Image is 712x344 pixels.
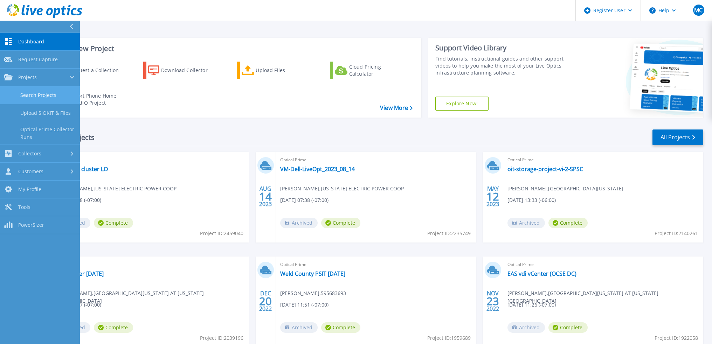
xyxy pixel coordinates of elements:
span: Request Capture [18,56,58,63]
span: Customers [18,168,43,175]
span: Project ID: 1959689 [427,334,471,342]
div: Cloud Pricing Calculator [349,63,405,77]
a: Download Collector [143,62,221,79]
span: Collectors [18,150,41,157]
a: oit-storage-project-vi-2-SPSC [507,166,583,173]
div: DEC 2022 [259,288,272,314]
h3: Start a New Project [50,45,412,52]
span: MC [694,7,703,13]
span: Optical Prime [507,156,699,164]
a: All Projects [652,129,703,145]
span: Dashboard [18,38,44,45]
span: [PERSON_NAME] , [GEOGRAPHIC_DATA][US_STATE] [507,185,623,192]
a: AZ stretch cluster LO [53,166,108,173]
span: [DATE] 11:26 (-07:00) [507,301,556,309]
span: [PERSON_NAME] , 595683693 [280,289,346,297]
span: [PERSON_NAME] , [US_STATE] ELECTRIC POWER COOP [53,185,177,192]
div: Support Video Library [435,43,576,52]
span: Project ID: 2039196 [200,334,243,342]
span: 12 [486,194,499,199]
a: Weld County PSIT [DATE] [280,270,345,277]
span: Complete [321,218,360,228]
span: Archived [280,322,318,333]
div: AUG 2023 [259,184,272,209]
span: [PERSON_NAME] , [US_STATE] ELECTRIC POWER COOP [280,185,404,192]
a: Cloud Pricing Calculator [330,62,408,79]
span: PowerSizer [18,222,44,228]
span: Optical Prime [280,261,472,268]
span: Archived [507,218,545,228]
a: EAS vdi vCenter (OCSE DC) [507,270,576,277]
span: Project ID: 1922058 [655,334,698,342]
span: Optical Prime [507,261,699,268]
span: Complete [548,322,588,333]
span: Project ID: 2140261 [655,230,698,237]
span: Complete [548,218,588,228]
span: Project ID: 2235749 [427,230,471,237]
div: Import Phone Home CloudIQ Project [69,92,123,106]
div: Upload Files [256,63,312,77]
span: Complete [321,322,360,333]
div: NOV 2022 [486,288,499,314]
span: Optical Prime [53,156,244,164]
div: Download Collector [161,63,217,77]
div: Request a Collection [70,63,126,77]
span: Complete [94,322,133,333]
span: Project ID: 2459040 [200,230,243,237]
a: View More [380,105,413,111]
a: Request a Collection [50,62,128,79]
a: Explore Now! [435,97,489,111]
span: Tools [18,204,30,210]
span: [DATE] 11:51 (-07:00) [280,301,329,309]
a: VM-Dell-LiveOpt_2023_08_14 [280,166,355,173]
div: MAY 2023 [486,184,499,209]
span: Projects [18,74,37,80]
span: 14 [259,194,272,199]
span: Archived [507,322,545,333]
span: 20 [259,298,272,304]
span: Optical Prime [280,156,472,164]
div: Find tutorials, instructional guides and other support videos to help you make the most of your L... [435,55,576,76]
span: Optical Prime [53,261,244,268]
a: Upload Files [237,62,315,79]
span: Archived [280,218,318,228]
span: Complete [94,218,133,228]
span: [DATE] 07:38 (-07:00) [280,196,329,204]
span: My Profile [18,186,41,192]
span: [PERSON_NAME] , [GEOGRAPHIC_DATA][US_STATE] AT [US_STATE][GEOGRAPHIC_DATA] [53,289,249,305]
span: 23 [486,298,499,304]
span: [DATE] 13:33 (-06:00) [507,196,556,204]
span: [PERSON_NAME] , [GEOGRAPHIC_DATA][US_STATE] AT [US_STATE][GEOGRAPHIC_DATA] [507,289,703,305]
